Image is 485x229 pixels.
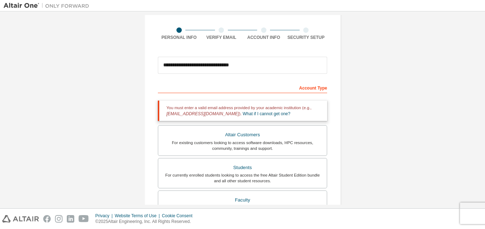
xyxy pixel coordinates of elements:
img: youtube.svg [79,215,89,223]
img: linkedin.svg [67,215,74,223]
span: [EMAIL_ADDRESS][DOMAIN_NAME] [166,111,239,116]
div: Account Type [158,82,327,93]
img: Altair One [4,2,93,9]
a: What if I cannot get one? [243,111,290,116]
div: For currently enrolled students looking to access the free Altair Student Edition bundle and all ... [162,172,322,184]
div: Students [162,163,322,173]
div: Privacy [95,213,115,219]
div: Security Setup [285,35,327,40]
div: You must enter a valid email address provided by your academic institution (e.g., ). [158,101,327,121]
div: Cookie Consent [162,213,196,219]
div: Account Info [242,35,285,40]
img: altair_logo.svg [2,215,39,223]
img: facebook.svg [43,215,51,223]
div: Altair Customers [162,130,322,140]
div: Website Terms of Use [115,213,162,219]
div: Verify Email [200,35,243,40]
div: Personal Info [158,35,200,40]
div: For existing customers looking to access software downloads, HPC resources, community, trainings ... [162,140,322,151]
img: instagram.svg [55,215,62,223]
p: © 2025 Altair Engineering, Inc. All Rights Reserved. [95,219,197,225]
div: Faculty [162,195,322,205]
